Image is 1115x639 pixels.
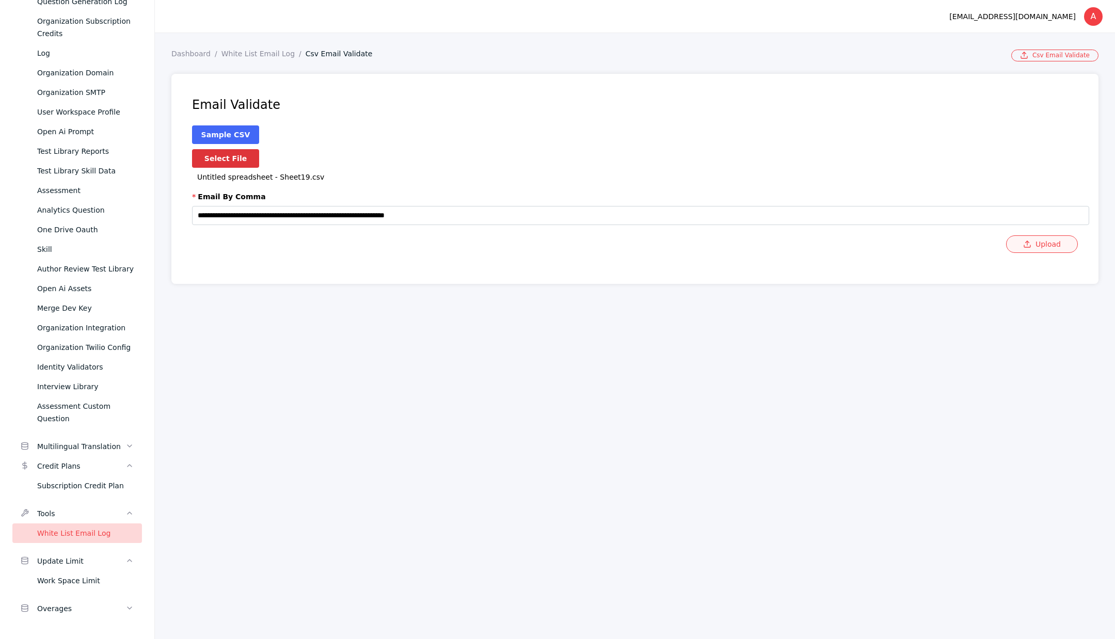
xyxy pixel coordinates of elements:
h4: Email Validate [192,97,1078,113]
div: Open Ai Prompt [37,125,134,138]
div: Identity Validators [37,361,134,373]
div: Assessment Custom Question [37,400,134,425]
div: Organization SMTP [37,86,134,99]
div: Skill [37,243,134,255]
a: Test Library Skill Data [12,161,142,181]
a: Organization Twilio Config [12,338,142,357]
div: Open Ai Assets [37,282,134,295]
div: Work Space Limit [37,574,134,587]
a: Identity Validators [12,357,142,377]
div: White List Email Log [37,527,134,539]
a: Sample CSV [201,131,250,139]
a: Csv Email Validate [1011,50,1098,61]
a: Organization Integration [12,318,142,338]
a: White List Email Log [221,50,306,58]
label: Select File [192,149,259,168]
div: Test Library Reports [37,145,134,157]
div: Tools [37,507,125,520]
h2: Csv Email Validate [171,72,1098,92]
div: Analytics Question [37,204,134,216]
a: Subscription Credit Plan [12,476,142,496]
div: Test Library Skill Data [37,165,134,177]
div: A [1084,7,1103,26]
a: Merge Dev Key [12,298,142,318]
a: User Workspace Profile [12,102,142,122]
a: Work Space Limit [12,571,142,590]
a: Dashboard [171,50,221,58]
div: One Drive Oauth [37,223,134,236]
a: Csv Email Validate [306,50,381,58]
a: Open Ai Prompt [12,122,142,141]
div: Merge Dev Key [37,302,134,314]
div: Credit Plans [37,460,125,472]
button: Upload [1006,235,1078,253]
a: Organization Domain [12,63,142,83]
div: Overages [37,602,125,615]
div: Organization Integration [37,322,134,334]
a: Skill [12,239,142,259]
a: Assessment [12,181,142,200]
div: Interview Library [37,380,134,393]
label: Email By Comma [192,191,1078,202]
div: Author Review Test Library [37,263,134,275]
a: Test Library Reports [12,141,142,161]
a: Organization Subscription Credits [12,11,142,43]
a: Open Ai Assets [12,279,142,298]
a: Interview Library [12,377,142,396]
div: Log [37,47,134,59]
div: Organization Subscription Credits [37,15,134,40]
div: Organization Domain [37,67,134,79]
a: Analytics Question [12,200,142,220]
div: [EMAIL_ADDRESS][DOMAIN_NAME] [949,10,1076,23]
div: Assessment [37,184,134,197]
div: Organization Twilio Config [37,341,134,354]
a: Assessment Custom Question [12,396,142,428]
a: Author Review Test Library [12,259,142,279]
div: User Workspace Profile [37,106,134,118]
a: Organization SMTP [12,83,142,102]
a: White List Email Log [12,523,142,543]
div: Update Limit [37,555,125,567]
div: Multilingual Translation [37,440,125,453]
a: One Drive Oauth [12,220,142,239]
span: Untitled spreadsheet - Sheet19.csv [197,173,324,181]
a: Log [12,43,142,63]
div: Subscription Credit Plan [37,480,134,492]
